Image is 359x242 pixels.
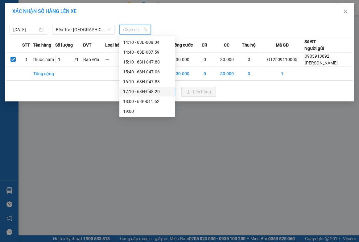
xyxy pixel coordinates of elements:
[123,88,171,95] div: 17:10 - 63H-048.20
[83,52,105,67] td: Bao vừa
[343,9,348,14] span: close
[13,26,38,33] input: 11/09/2025
[305,60,338,65] span: [PERSON_NAME]
[20,52,33,67] td: 1
[55,52,83,67] td: / 1
[55,42,73,48] span: Số lượng
[171,52,194,67] td: 30.000
[83,42,92,48] span: ĐVT
[105,52,127,67] td: ---
[224,42,229,48] span: CC
[172,42,193,48] span: Tổng cước
[105,42,125,48] span: Loại hàng
[216,67,238,81] td: 30.000
[260,67,304,81] td: 1
[238,52,260,67] td: 0
[216,52,238,67] td: 30.000
[202,42,207,48] span: CR
[304,38,324,52] div: Số ĐT Người gửi
[123,59,171,65] div: 15:10 - 63H-047.80
[123,78,171,85] div: 16:10 - 63H-047.88
[33,67,55,81] td: Tổng cộng
[194,52,216,67] td: 0
[275,42,288,48] span: Mã GD
[305,54,329,59] span: 0903913892
[107,28,111,31] span: down
[123,98,171,105] div: 18:00 - 63B-011.62
[12,8,76,14] span: XÁC NHẬN SỐ HÀNG LÊN XE
[123,25,147,34] span: Chọn chuyến
[181,87,216,97] button: uploadLên hàng
[33,52,55,67] td: thuốc nam
[123,108,171,115] div: 19:00
[123,68,171,75] div: 15:40 - 63H-047.06
[238,67,260,81] td: 0
[171,67,194,81] td: 30.000
[33,42,51,48] span: Tên hàng
[260,52,304,67] td: GT2509110005
[22,42,30,48] span: STT
[194,67,216,81] td: 0
[123,49,171,55] div: 14:40 - 63B-007.59
[123,39,171,46] div: 14:10 - 63B-008.04
[337,3,354,20] button: Close
[56,25,110,34] span: Bến Tre - Sài Gòn
[242,42,256,48] span: Thu hộ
